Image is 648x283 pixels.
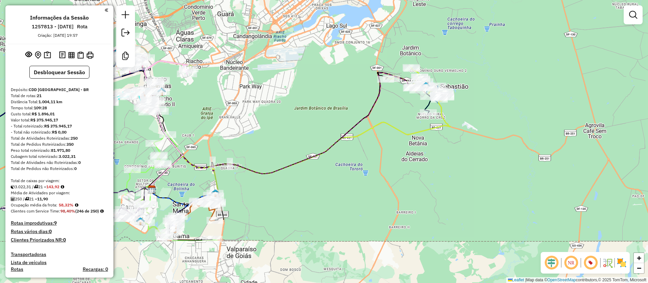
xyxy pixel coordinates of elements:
img: 119 UDC Light WCL Santa Maria [211,189,220,198]
div: Distância Total: [11,99,108,105]
div: Cubagem total roteirizado: [11,153,108,160]
img: 117 UDC Light WCL Gama [136,217,145,226]
button: Centralizar mapa no depósito ou ponto de apoio [33,50,43,60]
a: Rotas [11,266,23,272]
div: Peso total roteirizado: [11,147,108,153]
strong: 58,32% [59,202,74,207]
span: Exibir número da rota [583,255,599,271]
h4: Transportadoras [11,252,108,257]
strong: 250 [71,136,78,141]
span: + [637,254,641,262]
strong: 0 [49,228,52,234]
div: - Total roteirizado: [11,123,108,129]
div: - Total não roteirizado: [11,129,108,135]
img: 120 UDC WCL Recanto [157,87,166,96]
span: Ocultar NR [563,255,579,271]
strong: 350 [66,142,74,147]
span: − [637,264,641,272]
em: Rotas cross docking consideradas [100,209,104,213]
strong: 0 [78,160,81,165]
strong: 9 [54,220,57,226]
i: Total de rotas [34,185,38,189]
div: Valor total: [11,117,108,123]
div: Custo total: [11,111,108,117]
img: Exibir/Ocultar setores [616,257,627,268]
a: Leaflet [508,278,524,282]
div: Total de caixas por viagem: [11,178,108,184]
button: Desbloquear Sessão [29,66,89,79]
i: Meta Caixas/viagem: 182,86 Diferença: -38,94 [61,185,64,189]
a: Zoom out [634,263,644,273]
span: Ocultar deslocamento [543,255,560,271]
i: Total de Atividades [11,197,15,201]
h4: Informações da Sessão [30,15,89,21]
button: Visualizar Romaneio [76,50,85,60]
div: Total de Atividades Roteirizadas: [11,135,108,141]
h6: Rota [77,24,87,30]
strong: (246 de 250) [75,208,99,214]
i: Cubagem total roteirizado [11,185,15,189]
h4: Rotas vários dias: [11,229,108,234]
h4: Lista de veículos [11,260,108,265]
span: | [525,278,526,282]
strong: 0 [74,166,77,171]
a: Exportar sessão [119,26,132,41]
strong: 3.022,31 [59,154,76,159]
i: Total de rotas [25,197,29,201]
a: Nova sessão e pesquisa [119,8,132,23]
button: Visualizar relatório de Roteirização [67,50,76,59]
strong: 81.971,80 [51,148,70,153]
a: Exibir filtros [626,8,640,22]
div: 3.022,31 / 21 = [11,184,108,190]
div: Total de Pedidos Roteirizados: [11,141,108,147]
h4: Rotas improdutivas: [11,220,108,226]
button: Painel de Sugestão [43,50,52,60]
strong: 21 [37,93,42,98]
strong: R$ 1.896,01 [32,111,55,116]
div: Média de Atividades por viagem: [11,190,108,196]
strong: 11,90 [37,196,48,201]
button: Imprimir Rotas [85,50,95,60]
strong: 1.004,11 km [38,99,62,104]
h4: Recargas: 0 [83,266,108,272]
h4: Clientes Priorizados NR: [11,237,108,243]
div: Map data © contributors,© 2025 TomTom, Microsoft [506,277,648,283]
a: Criar modelo [119,49,132,64]
div: Tempo total: [11,105,108,111]
div: 250 / 21 = [11,196,108,202]
strong: 0 [63,237,66,243]
div: Total de Pedidos não Roteirizados: [11,166,108,172]
strong: R$ 0,00 [52,130,66,135]
img: CDD Brasilia - BR [147,185,156,194]
div: Criação: [DATE] 19:57 [35,32,80,38]
img: Fluxo de ruas [602,257,613,268]
em: Média calculada utilizando a maior ocupação (%Peso ou %Cubagem) de cada rota da sessão. Rotas cro... [75,203,78,207]
div: Total de rotas: [11,93,108,99]
h6: 1257813 - [DATE] [32,24,74,30]
strong: 109:28 [34,105,47,110]
a: Zoom in [634,253,644,263]
strong: R$ 375.945,17 [44,123,72,129]
button: Logs desbloquear sessão [58,50,67,60]
strong: 98,40% [60,208,75,214]
span: Clientes com Service Time: [11,208,60,214]
img: 127 - UDC Light WCL Casa São Sebastião [422,82,430,90]
span: Ocupação média da frota: [11,202,57,207]
div: Total de Atividades não Roteirizadas: [11,160,108,166]
a: OpenStreetMap [547,278,576,282]
div: Depósito: [11,87,108,93]
strong: R$ 375.945,17 [30,117,58,122]
button: Exibir sessão original [24,50,33,60]
strong: CDD [GEOGRAPHIC_DATA] - BR [29,87,89,92]
a: Clique aqui para minimizar o painel [105,6,108,14]
strong: 143,92 [46,184,59,189]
